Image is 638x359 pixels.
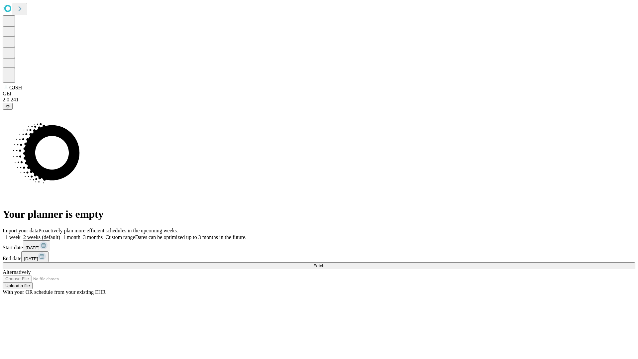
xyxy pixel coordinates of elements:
button: Upload a file [3,282,33,289]
span: With your OR schedule from your existing EHR [3,289,106,295]
span: 1 week [5,234,21,240]
span: Dates can be optimized up to 3 months in the future. [135,234,247,240]
span: GJSH [9,85,22,90]
div: 2.0.241 [3,97,635,103]
button: Fetch [3,262,635,269]
span: 2 weeks (default) [23,234,60,240]
span: Import your data [3,228,39,233]
div: Start date [3,240,635,251]
span: Custom range [105,234,135,240]
h1: Your planner is empty [3,208,635,220]
span: Proactively plan more efficient schedules in the upcoming weeks. [39,228,178,233]
span: Fetch [313,263,324,268]
button: @ [3,103,13,110]
span: [DATE] [24,256,38,261]
span: [DATE] [26,245,40,250]
div: GEI [3,91,635,97]
span: 1 month [63,234,80,240]
span: @ [5,104,10,109]
div: End date [3,251,635,262]
button: [DATE] [23,240,50,251]
button: [DATE] [21,251,49,262]
span: 3 months [83,234,103,240]
span: Alternatively [3,269,31,275]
